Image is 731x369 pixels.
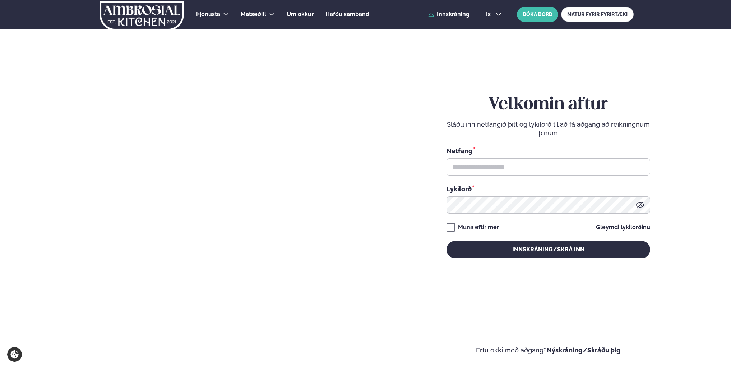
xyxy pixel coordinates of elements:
[196,11,220,18] span: Þjónusta
[241,10,266,19] a: Matseðill
[7,347,22,362] a: Cookie settings
[561,7,634,22] a: MATUR FYRIR FYRIRTÆKI
[447,241,650,258] button: Innskráning/Skrá inn
[241,11,266,18] span: Matseðill
[596,224,650,230] a: Gleymdi lykilorðinu
[387,346,710,355] p: Ertu ekki með aðgang?
[22,309,171,326] p: Ef eitthvað sameinar fólk, þá er [PERSON_NAME] matarferðalag.
[447,95,650,115] h2: Velkomin aftur
[517,7,558,22] button: BÓKA BORÐ
[22,240,171,300] h2: Velkomin á Ambrosial kitchen!
[428,11,469,18] a: Innskráning
[447,120,650,137] p: Sláðu inn netfangið þitt og lykilorð til að fá aðgang að reikningnum þínum
[287,11,314,18] span: Um okkur
[99,1,185,31] img: logo
[486,12,493,17] span: is
[287,10,314,19] a: Um okkur
[196,10,220,19] a: Þjónusta
[325,10,369,19] a: Hafðu samband
[447,184,650,193] div: Lykilorð
[547,346,621,354] a: Nýskráning/Skráðu þig
[447,146,650,155] div: Netfang
[325,11,369,18] span: Hafðu samband
[480,12,507,17] button: is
